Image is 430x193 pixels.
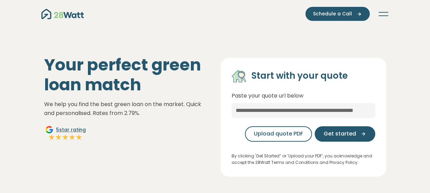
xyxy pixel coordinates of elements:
img: Full star [76,134,82,141]
span: Schedule a Call [313,10,352,17]
p: Paste your quote url below [232,91,375,100]
img: Google [45,126,53,134]
button: Upload quote PDF [245,126,312,142]
img: Full star [48,134,55,141]
nav: Main navigation [41,7,389,21]
h4: Start with your quote [251,70,348,82]
p: By clicking 'Get Started” or ‘Upload your PDF’, you acknowledge and accept the 28Watt Terms and C... [232,153,375,166]
h1: Your perfect green loan match [44,55,210,94]
button: Toggle navigation [378,11,389,17]
p: We help you find the best green loan on the market. Quick and personalised. Rates from 2.79%. [44,100,210,117]
button: Schedule a Call [305,7,370,21]
img: 28Watt [41,9,84,19]
span: Upload quote PDF [254,130,303,138]
span: Get started [324,130,356,138]
img: Full star [55,134,62,141]
img: Full star [62,134,69,141]
span: 5 star rating [56,126,86,133]
a: Google5star ratingFull starFull starFull starFull starFull star [44,126,87,142]
img: Full star [69,134,76,141]
button: Get started [315,126,375,142]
